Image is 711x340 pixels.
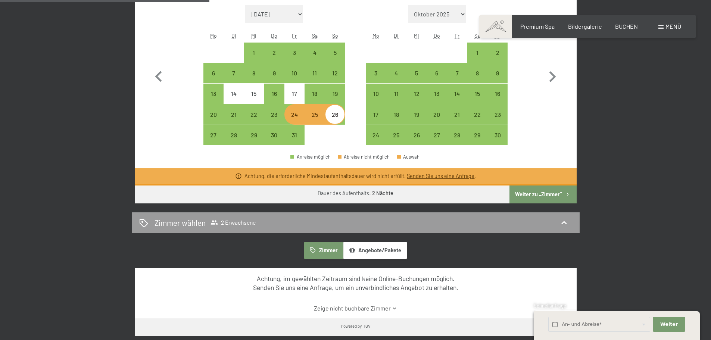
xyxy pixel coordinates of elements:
div: Anreise möglich [447,84,467,104]
div: 8 [244,70,263,89]
div: Sat Nov 08 2025 [467,63,487,83]
div: Anreise möglich [487,63,508,83]
div: Anreise möglich [467,104,487,124]
div: Anreise möglich [325,84,345,104]
div: Fri Oct 31 2025 [284,125,305,145]
div: Anreise möglich [406,84,427,104]
div: 9 [265,70,284,89]
div: 19 [325,91,344,109]
div: Thu Oct 30 2025 [264,125,284,145]
div: Fri Oct 10 2025 [284,63,305,83]
div: Anreise möglich [244,63,264,83]
div: Achtung, im gewählten Zeitraum sind keine Online-Buchungen möglich. Senden Sie uns eine Anfrage, ... [148,274,563,292]
div: Anreise möglich [427,63,447,83]
div: Fri Nov 28 2025 [447,125,467,145]
abbr: Mittwoch [414,32,419,39]
div: Sun Nov 23 2025 [487,104,508,124]
div: 7 [448,70,466,89]
div: 18 [305,91,324,109]
div: Anreise möglich [264,43,284,63]
div: 5 [325,50,344,68]
div: 23 [265,112,284,130]
div: Fri Oct 03 2025 [284,43,305,63]
div: Tue Oct 21 2025 [224,104,244,124]
div: 27 [204,132,223,151]
div: Anreise möglich [305,43,325,63]
div: 15 [244,91,263,109]
div: Sat Nov 29 2025 [467,125,487,145]
div: 11 [387,91,406,109]
div: Anreise möglich [427,84,447,104]
div: 18 [387,112,406,130]
div: Anreise möglich [467,84,487,104]
div: Tue Oct 14 2025 [224,84,244,104]
button: Weiter [653,317,685,332]
abbr: Dienstag [394,32,399,39]
div: Anreise möglich [224,125,244,145]
div: Anreise möglich [290,155,331,159]
div: Sun Nov 16 2025 [487,84,508,104]
div: Fri Nov 07 2025 [447,63,467,83]
div: 25 [387,132,406,151]
div: 16 [265,91,284,109]
div: Wed Nov 05 2025 [406,63,427,83]
button: Vorheriger Monat [148,5,169,146]
div: 29 [244,132,263,151]
div: Sun Nov 30 2025 [487,125,508,145]
abbr: Samstag [474,32,480,39]
a: Zeige nicht buchbare Zimmer [148,304,563,312]
abbr: Sonntag [495,32,500,39]
abbr: Mittwoch [251,32,256,39]
div: 4 [387,70,406,89]
div: Sat Oct 18 2025 [305,84,325,104]
div: 17 [285,91,304,109]
div: 3 [285,50,304,68]
div: 24 [367,132,385,151]
div: 14 [448,91,466,109]
div: Thu Nov 06 2025 [427,63,447,83]
div: Anreise möglich [203,125,224,145]
div: Anreise möglich [447,125,467,145]
div: Anreise nicht möglich [244,84,264,104]
div: Anreise möglich [386,104,406,124]
div: Anreise möglich [224,63,244,83]
div: Thu Nov 13 2025 [427,84,447,104]
div: Thu Nov 27 2025 [427,125,447,145]
a: BUCHEN [615,23,638,30]
a: Senden Sie uns eine Anfrage [407,173,474,179]
div: Tue Nov 18 2025 [386,104,406,124]
div: Thu Nov 20 2025 [427,104,447,124]
div: Anreise möglich [427,104,447,124]
div: 2 [488,50,507,68]
div: 16 [488,91,507,109]
div: Thu Oct 02 2025 [264,43,284,63]
div: 28 [224,132,243,151]
div: 5 [407,70,426,89]
abbr: Montag [372,32,379,39]
b: 2 Nächte [372,190,393,196]
div: Anreise möglich [366,84,386,104]
div: Sun Oct 12 2025 [325,63,345,83]
div: Mon Nov 10 2025 [366,84,386,104]
div: Mon Oct 27 2025 [203,125,224,145]
abbr: Dienstag [231,32,236,39]
div: Anreise möglich [203,63,224,83]
div: 21 [448,112,466,130]
div: Anreise möglich [386,125,406,145]
abbr: Donnerstag [271,32,277,39]
div: Anreise möglich [244,104,264,124]
div: Anreise möglich [366,63,386,83]
abbr: Samstag [312,32,318,39]
a: Premium Spa [520,23,555,30]
div: Mon Nov 03 2025 [366,63,386,83]
div: Anreise möglich [366,104,386,124]
div: Sun Nov 09 2025 [487,63,508,83]
div: 14 [224,91,243,109]
div: Wed Oct 29 2025 [244,125,264,145]
abbr: Montag [210,32,217,39]
span: Bildergalerie [568,23,602,30]
div: Anreise möglich [487,125,508,145]
div: Auswahl [397,155,421,159]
